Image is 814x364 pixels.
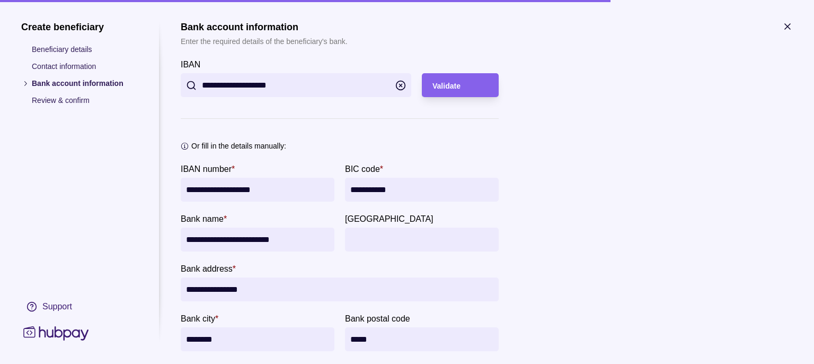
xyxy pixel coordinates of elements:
[181,36,348,47] p: Enter the required details of the beneficiary's bank.
[32,44,138,55] p: Beneficiary details
[181,262,236,275] label: Bank address
[32,77,138,89] p: Bank account information
[345,162,383,175] label: BIC code
[32,94,138,106] p: Review & confirm
[181,60,200,69] p: IBAN
[181,58,200,71] label: IBAN
[186,178,329,202] input: IBAN number
[181,312,218,325] label: Bank city
[42,301,72,313] div: Support
[202,73,390,97] input: IBAN
[181,212,227,225] label: Bank name
[186,228,329,252] input: bankName
[181,214,224,223] p: Bank name
[181,21,348,33] h1: Bank account information
[422,73,499,97] button: Validate
[181,264,233,273] p: Bank address
[350,327,493,351] input: Bank postal code
[186,327,329,351] input: Bank city
[21,21,138,33] h1: Create beneficiary
[350,228,493,252] input: Bank province
[345,214,433,223] p: [GEOGRAPHIC_DATA]
[345,314,410,323] p: Bank postal code
[345,212,433,225] label: Bank province
[32,60,138,72] p: Contact information
[186,278,493,301] input: Bank address
[350,178,493,202] input: BIC code
[345,312,410,325] label: Bank postal code
[191,140,286,152] p: Or fill in the details manually:
[181,164,232,174] p: IBAN number
[432,82,461,90] span: Validate
[181,162,235,175] label: IBAN number
[21,296,138,318] a: Support
[345,164,380,174] p: BIC code
[181,314,215,323] p: Bank city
